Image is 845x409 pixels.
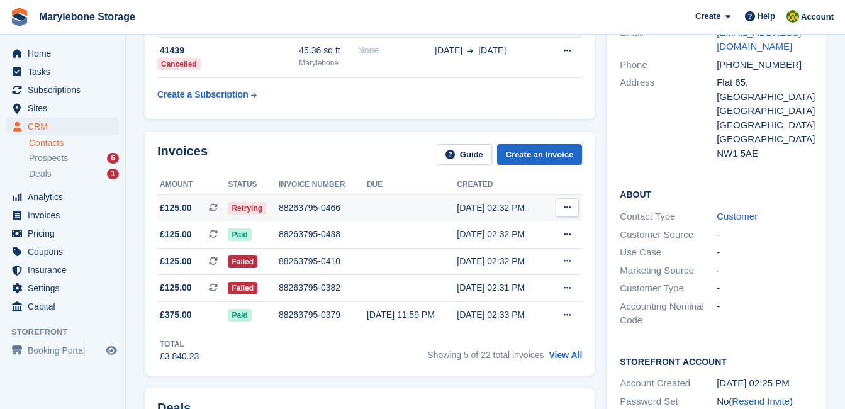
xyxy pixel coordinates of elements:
span: Deals [29,168,52,180]
th: Due [367,175,457,195]
th: Created [457,175,547,195]
a: menu [6,45,119,62]
div: [PHONE_NUMBER] [717,58,814,72]
th: Invoice number [279,175,367,195]
div: Marylebone [299,57,357,69]
a: menu [6,99,119,117]
a: menu [6,298,119,315]
h2: Invoices [157,144,208,165]
a: menu [6,243,119,261]
div: Customer Source [620,228,717,242]
span: Settings [28,279,103,297]
a: Preview store [104,343,119,358]
div: [DATE] 02:32 PM [457,255,547,268]
a: Create an Invoice [497,144,583,165]
div: None [358,44,435,57]
span: Prospects [29,152,68,164]
div: Phone [620,58,717,72]
div: [DATE] 02:32 PM [457,201,547,215]
a: Resend Invite [732,396,790,406]
span: Sites [28,99,103,117]
span: Paid [228,309,251,322]
h2: Storefront Account [620,355,814,367]
img: Ernesto Castro [786,10,799,23]
div: Use Case [620,245,717,260]
div: £3,840.23 [160,350,199,363]
span: £125.00 [160,228,192,241]
div: 45.36 sq ft [299,44,357,57]
span: Subscriptions [28,81,103,99]
a: menu [6,279,119,297]
a: Create a Subscription [157,83,257,106]
a: menu [6,63,119,81]
span: £125.00 [160,281,192,294]
span: Account [801,11,834,23]
span: CRM [28,118,103,135]
div: 41439 [157,44,299,57]
a: menu [6,188,119,206]
span: Pricing [28,225,103,242]
span: Failed [228,255,257,268]
span: Invoices [28,206,103,224]
div: [DATE] 02:32 PM [457,228,547,241]
span: Showing 5 of 22 total invoices [427,350,544,360]
span: Coupons [28,243,103,261]
div: 6 [107,153,119,164]
a: menu [6,225,119,242]
div: 88263795-0382 [279,281,367,294]
span: £125.00 [160,255,192,268]
div: - [717,281,814,296]
div: Contact Type [620,210,717,224]
span: Home [28,45,103,62]
span: ( ) [729,396,793,406]
div: Address [620,76,717,160]
div: Account Created [620,376,717,391]
span: Booking Portal [28,342,103,359]
span: Analytics [28,188,103,206]
div: [DATE] 02:33 PM [457,308,547,322]
div: Accounting Nominal Code [620,300,717,328]
span: Storefront [11,326,125,339]
div: - [717,264,814,278]
div: Cancelled [157,58,201,70]
span: [DATE] [478,44,506,57]
span: £375.00 [160,308,192,322]
span: Insurance [28,261,103,279]
div: - [717,228,814,242]
a: menu [6,342,119,359]
div: Create a Subscription [157,88,249,101]
div: Password Set [620,395,717,409]
a: menu [6,261,119,279]
span: Create [695,10,720,23]
div: Email [620,26,717,54]
span: [DATE] [435,44,462,57]
h2: About [620,188,814,200]
a: View All [549,350,582,360]
div: 88263795-0438 [279,228,367,241]
a: menu [6,118,119,135]
div: [GEOGRAPHIC_DATA] [717,104,814,118]
div: Marketing Source [620,264,717,278]
div: NW1 5AE [717,147,814,161]
div: [DATE] 02:25 PM [717,376,814,391]
div: [GEOGRAPHIC_DATA] [717,118,814,133]
a: Guide [437,144,492,165]
a: Deals 1 [29,167,119,181]
a: Contacts [29,137,119,149]
span: £125.00 [160,201,192,215]
div: Total [160,339,199,350]
div: Customer Type [620,281,717,296]
div: 1 [107,169,119,179]
span: Tasks [28,63,103,81]
a: Prospects 6 [29,152,119,165]
span: Capital [28,298,103,315]
div: 88263795-0410 [279,255,367,268]
span: Paid [228,228,251,241]
a: Marylebone Storage [34,6,140,27]
a: Customer [717,211,758,221]
div: Flat 65, [GEOGRAPHIC_DATA] [717,76,814,104]
a: menu [6,206,119,224]
a: menu [6,81,119,99]
th: Status [228,175,279,195]
div: [DATE] 11:59 PM [367,308,457,322]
